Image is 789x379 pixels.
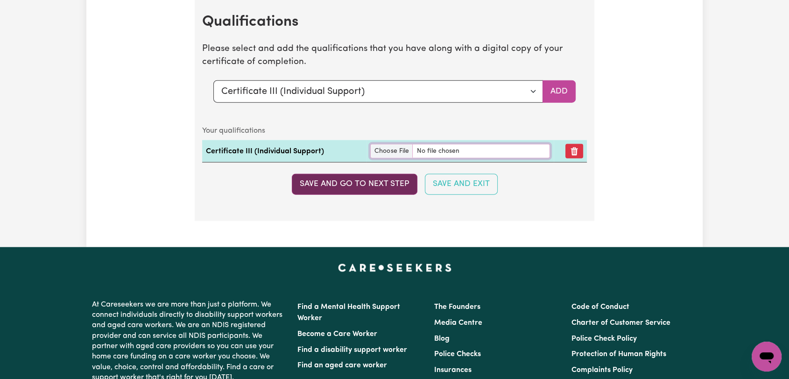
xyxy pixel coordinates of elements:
[571,319,670,327] a: Charter of Customer Service
[202,13,587,31] h2: Qualifications
[292,174,417,194] button: Save and go to next step
[752,342,782,372] iframe: Button to launch messaging window
[571,350,666,358] a: Protection of Human Rights
[571,335,637,343] a: Police Check Policy
[202,43,587,70] p: Please select and add the qualifications that you have along with a digital copy of your certific...
[434,366,472,374] a: Insurances
[425,174,498,194] button: Save and Exit
[202,122,587,140] caption: Your qualifications
[297,303,400,322] a: Find a Mental Health Support Worker
[434,319,482,327] a: Media Centre
[297,346,407,354] a: Find a disability support worker
[565,144,583,158] button: Remove qualification
[338,264,451,272] a: Careseekers home page
[542,80,576,103] button: Add selected qualification
[202,140,366,163] td: Certificate III (Individual Support)
[434,350,481,358] a: Police Checks
[571,366,633,374] a: Complaints Policy
[434,303,480,311] a: The Founders
[571,303,629,311] a: Code of Conduct
[297,362,387,369] a: Find an aged care worker
[434,335,450,343] a: Blog
[297,330,377,338] a: Become a Care Worker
